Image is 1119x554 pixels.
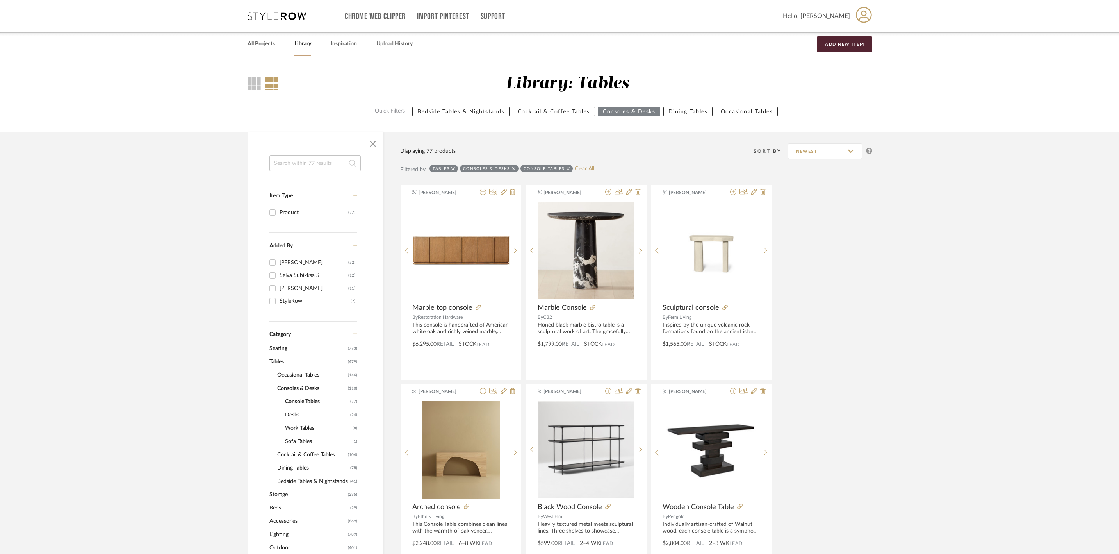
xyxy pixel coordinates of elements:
div: Displaying 77 products [400,147,456,155]
span: Hello, [PERSON_NAME] [783,11,850,21]
div: (2) [351,295,355,307]
span: (78) [350,462,357,474]
span: Added By [269,243,293,248]
span: [PERSON_NAME] [419,189,468,196]
span: (41) [350,475,357,488]
span: STOCK [459,340,476,348]
div: (77) [348,206,355,219]
div: Tables [433,166,449,171]
div: 0 [663,401,760,499]
span: (8) [353,422,357,434]
span: (146) [348,369,357,381]
div: 0 [413,401,510,499]
span: Arched console [412,503,461,511]
div: (12) [348,269,355,282]
span: Cocktail & Coffee Tables [277,448,346,461]
span: STOCK [709,340,727,348]
span: Storage [269,488,346,501]
button: Cocktail & Coffee Tables [513,107,595,116]
span: [PERSON_NAME] [543,388,593,395]
span: By [412,514,418,519]
span: 6–8 WK [459,540,479,548]
span: Retail [437,541,454,546]
span: Retail [687,541,704,546]
button: Occasional Tables [716,107,778,116]
span: 2–4 WK [580,540,600,548]
span: Desks [285,408,348,422]
button: Dining Tables [663,107,713,116]
span: Perigold [668,514,685,519]
div: Library: Tables [506,74,629,94]
a: Import Pinterest [417,13,469,20]
div: This Console Table combines clean lines with the warmth of oak veneer, featuring an arched base. ... [412,521,510,534]
span: Lead [729,541,743,546]
div: Inspired by the unique volcanic rock formations found on the ancient island of [PERSON_NAME] in [... [663,322,760,335]
span: Bedside Tables & Nightstands [277,475,348,488]
span: $2,804.00 [663,541,687,546]
span: (24) [350,409,357,421]
div: (52) [348,256,355,269]
a: Library [294,39,311,49]
button: Consoles & Desks [598,107,660,116]
span: Item Type [269,193,293,198]
span: Lead [600,541,613,546]
img: Wooden Console Table [663,401,760,498]
span: Category [269,331,291,338]
span: Dining Tables [277,461,348,475]
span: (77) [350,395,357,408]
span: (773) [348,342,357,355]
span: [PERSON_NAME] [419,388,468,395]
div: Honed black marble bistro table is a sculptural work of art. The gracefully tapered pedestal and ... [538,322,635,335]
div: Product [280,206,348,219]
div: (11) [348,282,355,295]
input: Search within 77 results [269,155,361,171]
a: All Projects [248,39,275,49]
span: (869) [348,515,357,527]
div: [PERSON_NAME] [280,282,348,295]
a: Clear All [575,166,594,172]
span: Tables [269,355,346,368]
a: Inspiration [331,39,357,49]
div: Filtered by [400,165,426,174]
span: Lead [476,342,490,347]
span: Occasional Tables [277,368,346,382]
div: [PERSON_NAME] [280,256,348,269]
span: Retail [558,541,575,546]
span: (235) [348,488,357,501]
span: Seating [269,342,346,355]
span: STOCK [584,340,602,348]
span: Work Tables [285,422,351,435]
span: By [538,514,543,519]
span: By [412,315,418,320]
button: Close [365,136,381,152]
span: $1,799.00 [538,341,562,347]
span: Marble Console [538,304,587,312]
span: Black Wood Console [538,503,602,511]
span: Ethnik Living [418,514,444,519]
span: Console Tables [285,395,348,408]
div: Consoles & Desks [463,166,510,171]
span: $1,565.00 [663,341,687,347]
div: StyleRow [280,295,351,307]
span: Lead [602,342,615,347]
span: (104) [348,449,357,461]
div: Console Tables [524,166,565,171]
span: (29) [350,502,357,514]
span: CB2 [543,315,552,320]
span: Lead [479,541,492,546]
span: Retail [687,341,704,347]
img: Marble top console [413,236,510,264]
span: By [663,514,668,519]
img: Black Wood Console [538,401,634,498]
span: Retail [437,341,454,347]
span: Accessories [269,515,346,528]
div: This console is handcrafted of American white oak and richly veined marble, each corner wrapped w... [412,322,510,335]
span: (1) [353,435,357,448]
span: [PERSON_NAME] [669,189,718,196]
span: $599.00 [538,541,558,546]
div: Heavily textured metal meets sculptural lines. Three shelves to showcase glassware, decor and boo... [538,521,635,534]
span: (479) [348,356,357,368]
span: (110) [348,382,357,395]
div: Sort By [754,147,788,155]
span: Retail [562,341,579,347]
